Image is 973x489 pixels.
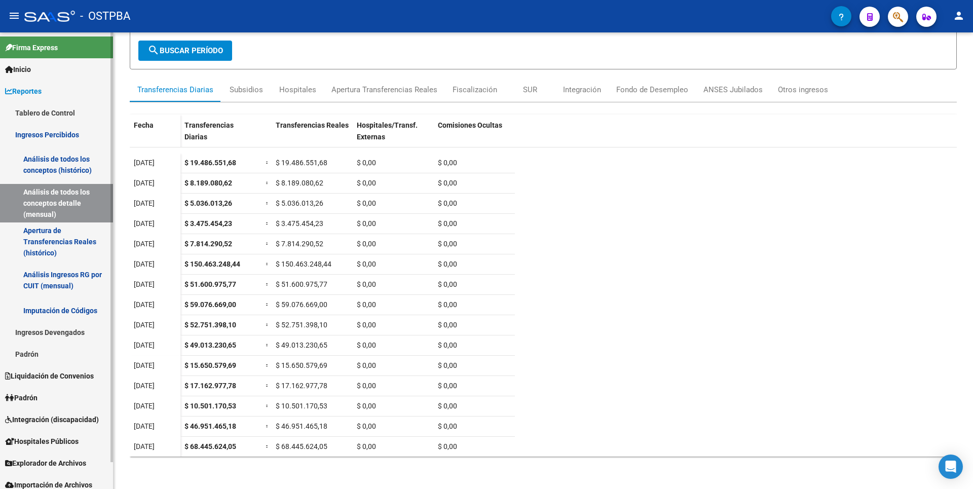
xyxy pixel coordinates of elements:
span: $ 0,00 [438,422,457,430]
span: $ 0,00 [438,341,457,349]
span: $ 0,00 [357,199,376,207]
span: $ 0,00 [438,402,457,410]
span: $ 52.751.398,10 [276,321,327,329]
span: = [266,159,270,167]
span: Fecha [134,121,154,129]
span: = [266,199,270,207]
span: $ 59.076.669,00 [276,300,327,309]
span: $ 46.951.465,18 [184,422,236,430]
span: Transferencias Reales [276,121,349,129]
div: SUR [523,84,537,95]
span: $ 59.076.669,00 [184,300,236,309]
span: $ 15.650.579,69 [184,361,236,369]
span: $ 0,00 [438,321,457,329]
div: Apertura Transferencias Reales [331,84,437,95]
span: $ 0,00 [357,442,376,450]
span: $ 150.463.248,44 [276,260,331,268]
span: $ 0,00 [438,300,457,309]
span: $ 15.650.579,69 [276,361,327,369]
span: [DATE] [134,199,155,207]
div: Transferencias Diarias [137,84,213,95]
span: $ 0,00 [357,361,376,369]
span: $ 0,00 [357,300,376,309]
span: $ 0,00 [438,442,457,450]
span: Explorador de Archivos [5,458,86,469]
span: $ 5.036.013,26 [184,199,232,207]
span: $ 68.445.624,05 [184,442,236,450]
datatable-header-cell: Hospitales/Transf. Externas [353,115,434,157]
span: $ 0,00 [438,260,457,268]
span: [DATE] [134,240,155,248]
span: [DATE] [134,402,155,410]
span: $ 68.445.624,05 [276,442,327,450]
span: $ 0,00 [357,219,376,228]
span: $ 5.036.013,26 [276,199,323,207]
span: $ 49.013.230,65 [184,341,236,349]
span: $ 0,00 [357,280,376,288]
span: = [266,361,270,369]
span: $ 46.951.465,18 [276,422,327,430]
span: [DATE] [134,260,155,268]
div: Fondo de Desempleo [616,84,688,95]
span: = [266,179,270,187]
span: $ 0,00 [438,240,457,248]
span: Inicio [5,64,31,75]
span: $ 0,00 [357,341,376,349]
span: $ 19.486.551,68 [276,159,327,167]
span: $ 0,00 [357,321,376,329]
div: Otros ingresos [778,84,828,95]
span: $ 7.814.290,52 [276,240,323,248]
span: Hospitales Públicos [5,436,79,447]
span: = [266,321,270,329]
span: $ 0,00 [438,159,457,167]
span: $ 0,00 [438,199,457,207]
mat-icon: person [953,10,965,22]
span: = [266,422,270,430]
span: $ 3.475.454,23 [184,219,232,228]
div: ANSES Jubilados [703,84,763,95]
span: $ 0,00 [357,402,376,410]
span: $ 0,00 [357,382,376,390]
span: [DATE] [134,159,155,167]
mat-icon: search [147,44,160,56]
span: $ 19.486.551,68 [184,159,236,167]
span: [DATE] [134,321,155,329]
span: [DATE] [134,179,155,187]
datatable-header-cell: Comisiones Ocultas [434,115,515,157]
span: [DATE] [134,219,155,228]
span: - OSTPBA [80,5,130,27]
span: $ 51.600.975,77 [184,280,236,288]
span: [DATE] [134,361,155,369]
div: Fiscalización [453,84,497,95]
span: Hospitales/Transf. Externas [357,121,418,141]
span: [DATE] [134,442,155,450]
span: $ 0,00 [438,179,457,187]
span: $ 17.162.977,78 [276,382,327,390]
datatable-header-cell: Transferencias Reales [272,115,353,157]
span: Liquidación de Convenios [5,370,94,382]
datatable-header-cell: Transferencias Diarias [180,115,261,157]
div: Integración [563,84,601,95]
span: Padrón [5,392,38,403]
div: Subsidios [230,84,263,95]
span: Reportes [5,86,42,97]
span: [DATE] [134,341,155,349]
span: $ 7.814.290,52 [184,240,232,248]
span: $ 10.501.170,53 [184,402,236,410]
span: $ 49.013.230,65 [276,341,327,349]
span: Firma Express [5,42,58,53]
div: Open Intercom Messenger [939,455,963,479]
span: $ 0,00 [357,240,376,248]
span: Transferencias Diarias [184,121,234,141]
datatable-header-cell: Fecha [130,115,180,157]
span: $ 52.751.398,10 [184,321,236,329]
span: $ 10.501.170,53 [276,402,327,410]
span: $ 8.189.080,62 [276,179,323,187]
button: Buscar Período [138,41,232,61]
div: Hospitales [279,84,316,95]
span: [DATE] [134,422,155,430]
span: = [266,382,270,390]
span: [DATE] [134,300,155,309]
span: $ 3.475.454,23 [276,219,323,228]
span: = [266,240,270,248]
